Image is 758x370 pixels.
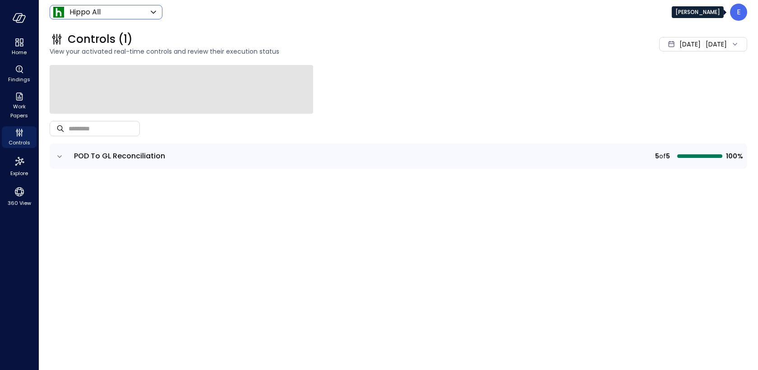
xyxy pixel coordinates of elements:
[8,75,30,84] span: Findings
[50,46,526,56] span: View your activated real-time controls and review their execution status
[666,151,670,161] span: 5
[2,36,37,58] div: Home
[10,169,28,178] span: Explore
[730,4,747,21] div: Eleanor Yehudai
[74,151,165,161] span: POD To GL Reconciliation
[2,153,37,179] div: Explore
[679,39,701,49] span: [DATE]
[2,63,37,85] div: Findings
[2,90,37,121] div: Work Papers
[55,152,64,161] button: expand row
[2,184,37,208] div: 360 View
[5,102,33,120] span: Work Papers
[672,6,724,18] div: [PERSON_NAME]
[737,7,741,18] p: E
[9,138,30,147] span: Controls
[69,7,101,18] p: Hippo All
[2,126,37,148] div: Controls
[8,199,31,208] span: 360 View
[659,151,666,161] span: of
[53,7,64,18] img: Icon
[12,48,27,57] span: Home
[726,151,742,161] span: 100%
[68,32,133,46] span: Controls (1)
[655,151,659,161] span: 5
